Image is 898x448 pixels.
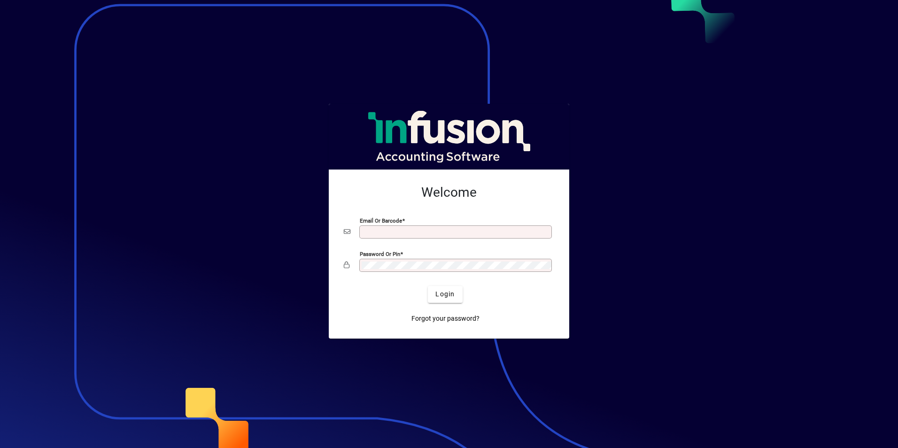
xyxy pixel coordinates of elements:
span: Forgot your password? [411,314,480,324]
h2: Welcome [344,185,554,201]
mat-label: Password or Pin [360,250,400,257]
button: Login [428,286,462,303]
span: Login [435,289,455,299]
mat-label: Email or Barcode [360,217,402,224]
a: Forgot your password? [408,310,483,327]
